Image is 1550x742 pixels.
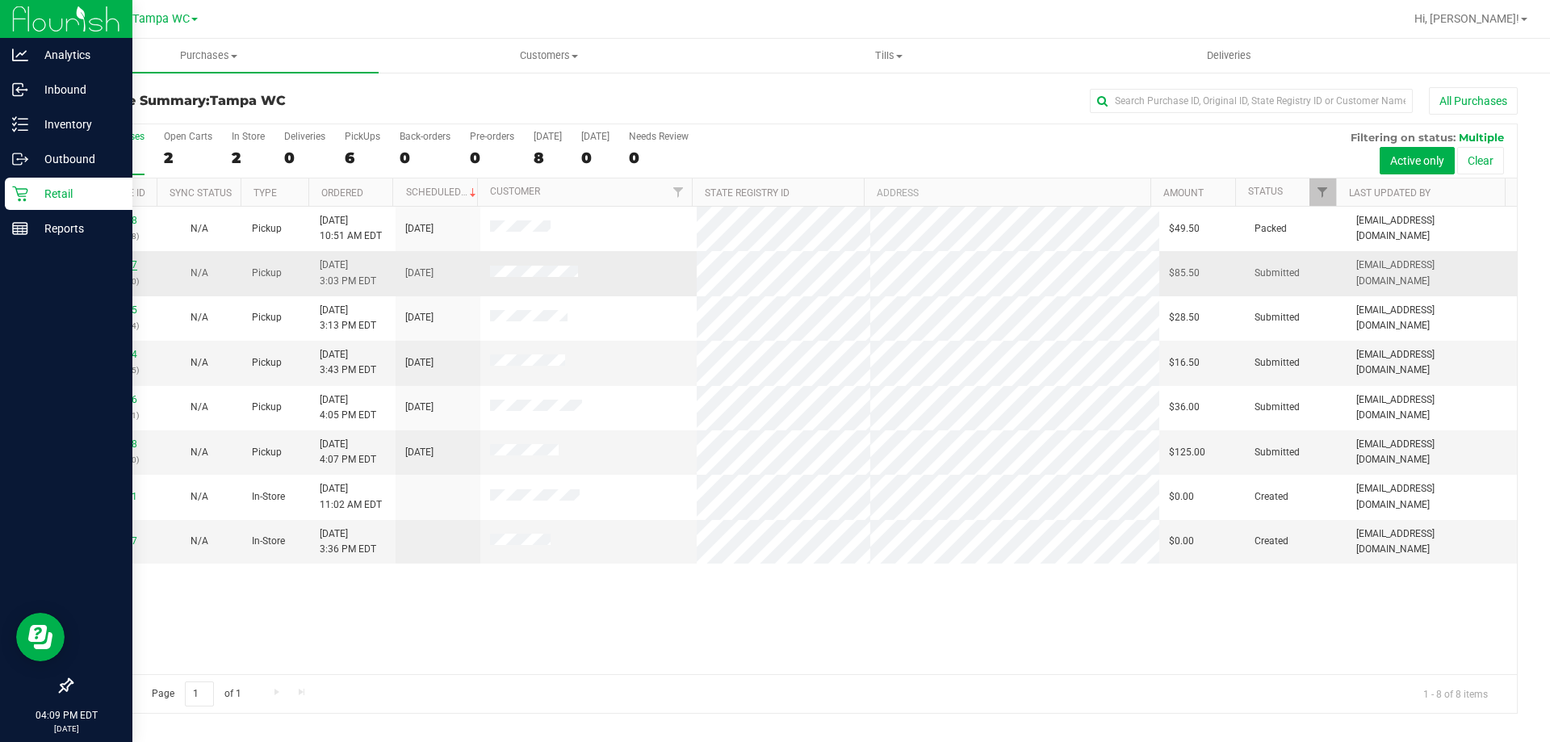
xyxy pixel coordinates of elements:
[405,355,434,371] span: [DATE]
[191,535,208,547] span: Not Applicable
[252,400,282,415] span: Pickup
[1255,310,1300,325] span: Submitted
[1169,355,1200,371] span: $16.50
[39,48,379,63] span: Purchases
[12,186,28,202] inline-svg: Retail
[284,131,325,142] div: Deliveries
[1169,266,1200,281] span: $85.50
[320,213,382,244] span: [DATE] 10:51 AM EDT
[1380,147,1455,174] button: Active only
[191,446,208,458] span: Not Applicable
[191,400,208,415] button: N/A
[1169,310,1200,325] span: $28.50
[164,149,212,167] div: 2
[320,481,382,512] span: [DATE] 11:02 AM EDT
[1255,534,1288,549] span: Created
[1255,400,1300,415] span: Submitted
[92,304,137,316] a: 11985125
[345,131,380,142] div: PickUps
[191,223,208,234] span: Not Applicable
[400,149,450,167] div: 0
[16,613,65,661] iframe: Resource center
[28,184,125,203] p: Retail
[1255,266,1300,281] span: Submitted
[1248,186,1283,197] a: Status
[1356,347,1507,378] span: [EMAIL_ADDRESS][DOMAIN_NAME]
[629,149,689,167] div: 0
[28,80,125,99] p: Inbound
[252,489,285,505] span: In-Store
[405,266,434,281] span: [DATE]
[170,187,232,199] a: Sync Status
[345,149,380,167] div: 6
[28,45,125,65] p: Analytics
[28,219,125,238] p: Reports
[7,723,125,735] p: [DATE]
[665,178,692,206] a: Filter
[12,220,28,237] inline-svg: Reports
[12,116,28,132] inline-svg: Inventory
[718,39,1058,73] a: Tills
[1185,48,1273,63] span: Deliveries
[405,445,434,460] span: [DATE]
[252,355,282,371] span: Pickup
[405,310,434,325] span: [DATE]
[7,708,125,723] p: 04:09 PM EDT
[534,149,562,167] div: 8
[252,534,285,549] span: In-Store
[191,267,208,279] span: Not Applicable
[405,400,434,415] span: [DATE]
[1356,213,1507,244] span: [EMAIL_ADDRESS][DOMAIN_NAME]
[1309,178,1336,206] a: Filter
[284,149,325,167] div: 0
[864,178,1150,207] th: Address
[1457,147,1504,174] button: Clear
[191,491,208,502] span: Not Applicable
[92,349,137,360] a: 11985294
[252,221,282,237] span: Pickup
[12,82,28,98] inline-svg: Inbound
[252,310,282,325] span: Pickup
[1090,89,1413,113] input: Search Purchase ID, Original ID, State Registry ID or Customer Name...
[719,48,1058,63] span: Tills
[28,115,125,134] p: Inventory
[1169,445,1205,460] span: $125.00
[232,149,265,167] div: 2
[581,149,610,167] div: 0
[320,526,376,557] span: [DATE] 3:36 PM EDT
[39,39,379,73] a: Purchases
[705,187,790,199] a: State Registry ID
[1169,489,1194,505] span: $0.00
[534,131,562,142] div: [DATE]
[1429,87,1518,115] button: All Purchases
[406,187,480,198] a: Scheduled
[92,491,137,502] a: 11983441
[320,437,376,467] span: [DATE] 4:07 PM EDT
[400,131,450,142] div: Back-orders
[1255,355,1300,371] span: Submitted
[1356,258,1507,288] span: [EMAIL_ADDRESS][DOMAIN_NAME]
[92,259,137,270] a: 11985077
[1163,187,1204,199] a: Amount
[191,355,208,371] button: N/A
[191,357,208,368] span: Not Applicable
[191,266,208,281] button: N/A
[1169,400,1200,415] span: $36.00
[490,186,540,197] a: Customer
[470,131,514,142] div: Pre-orders
[1356,437,1507,467] span: [EMAIL_ADDRESS][DOMAIN_NAME]
[191,310,208,325] button: N/A
[164,131,212,142] div: Open Carts
[1414,12,1519,25] span: Hi, [PERSON_NAME]!
[321,187,363,199] a: Ordered
[1169,221,1200,237] span: $49.50
[71,94,553,108] h3: Purchase Summary:
[28,149,125,169] p: Outbound
[252,266,282,281] span: Pickup
[1459,131,1504,144] span: Multiple
[470,149,514,167] div: 0
[191,312,208,323] span: Not Applicable
[1356,526,1507,557] span: [EMAIL_ADDRESS][DOMAIN_NAME]
[92,215,137,226] a: 11982958
[252,445,282,460] span: Pickup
